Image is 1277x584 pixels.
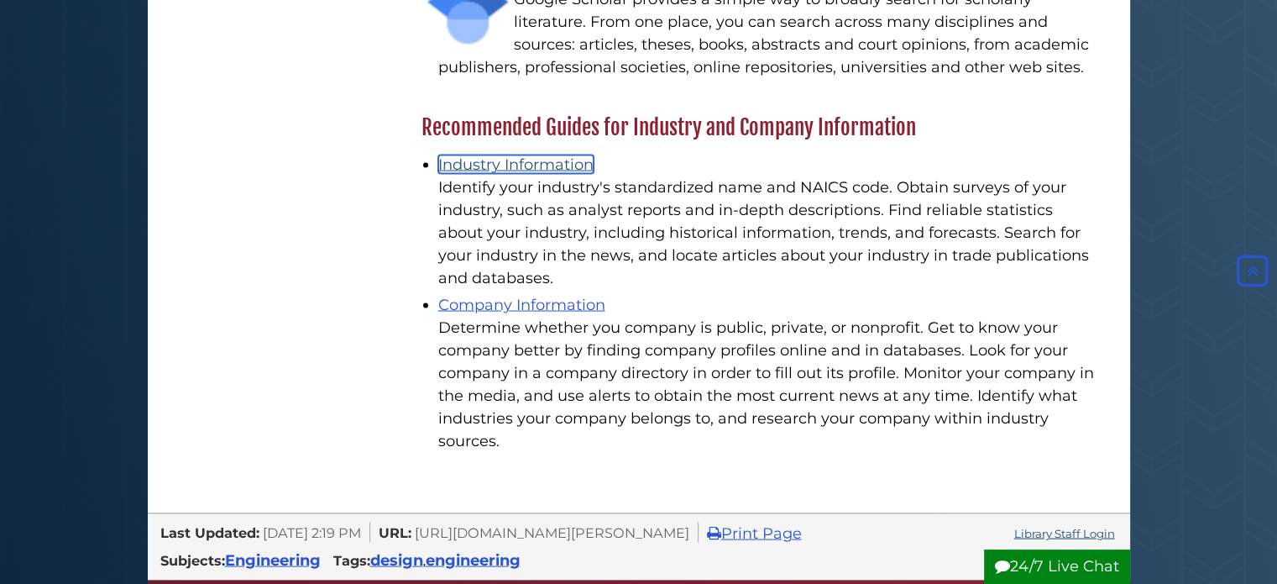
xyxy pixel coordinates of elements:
i: Print Page [707,526,721,541]
button: 24/7 Live Chat [984,550,1130,584]
span: Last Updated: [160,524,259,541]
div: Determine whether you company is public, private, or nonprofit. Get to know your company better b... [438,317,1096,453]
a: Back to Top [1233,261,1273,280]
span: Tags: [333,552,370,569]
a: design [370,551,423,570]
div: Identify your industry's standardized name and NAICS code. Obtain surveys of your industry, such ... [438,176,1096,290]
span: [URL][DOMAIN_NAME][PERSON_NAME] [415,524,689,541]
span: , [370,556,521,568]
span: Subjects: [160,552,225,569]
a: engineering [426,551,521,570]
a: Industry Information [438,155,594,174]
a: Library Staff Login [1014,527,1115,540]
span: URL: [379,524,411,541]
a: Engineering [225,551,321,570]
a: Print Page [707,524,802,543]
span: [DATE] 2:19 PM [263,524,361,541]
a: Company Information [438,296,605,314]
h2: Recommended Guides for Industry and Company Information [413,114,1104,141]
